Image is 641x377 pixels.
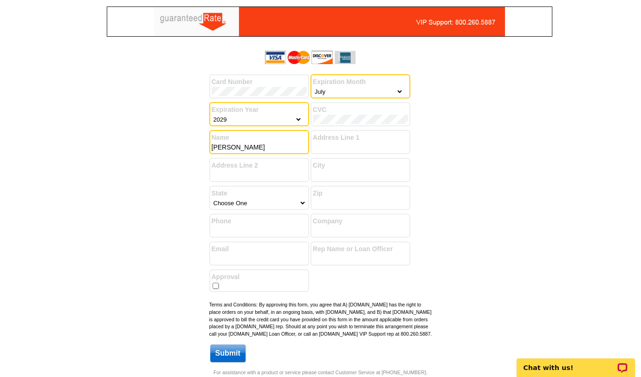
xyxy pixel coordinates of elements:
label: State [212,188,307,198]
label: Name [212,133,307,143]
label: Approval [212,272,307,282]
label: Address Line 1 [313,133,408,143]
label: Zip [313,188,408,198]
label: Company [313,216,408,226]
small: Terms and Conditions: By approving this form, you agree that A) [DOMAIN_NAME] has the right to pl... [209,302,432,337]
img: acceptedCards.gif [265,51,356,64]
label: Expiration Year [212,105,307,115]
label: Expiration Month [313,77,408,87]
label: City [313,161,408,170]
label: Email [212,244,307,254]
label: Card Number [212,77,307,87]
input: Submit [210,344,246,362]
label: Phone [212,216,307,226]
iframe: LiveChat chat widget [511,348,641,377]
label: Address Line 2 [212,161,307,170]
label: Rep Name or Loan Officer [313,244,408,254]
label: CVC [313,105,408,115]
